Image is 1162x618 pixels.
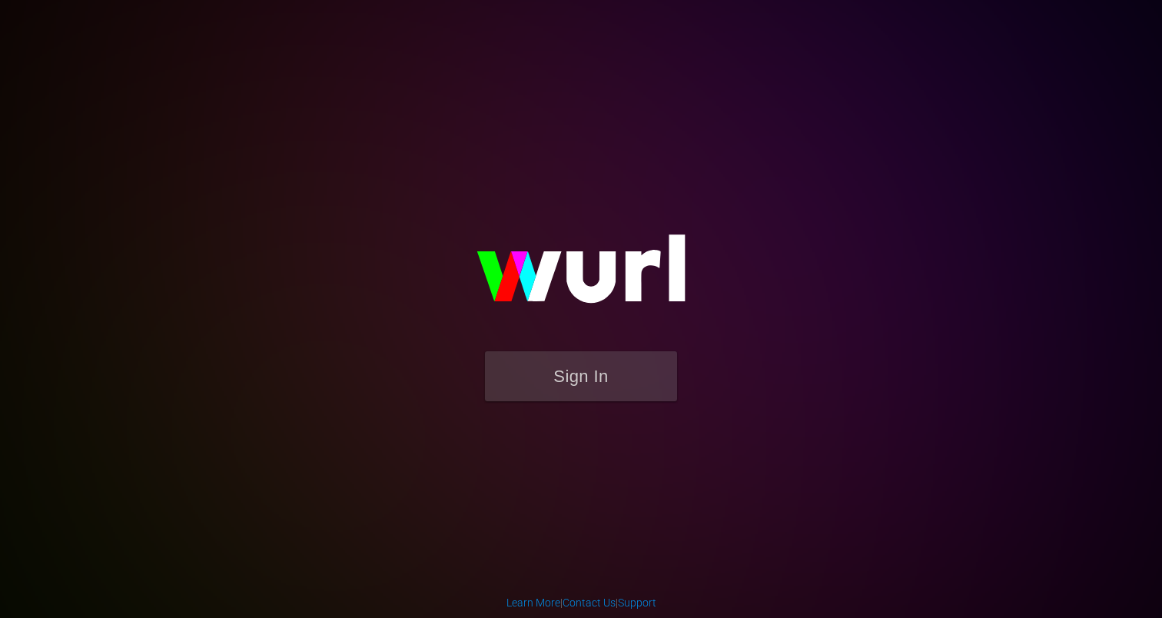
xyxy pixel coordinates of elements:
[506,595,656,610] div: | |
[618,596,656,609] a: Support
[485,351,677,401] button: Sign In
[563,596,616,609] a: Contact Us
[427,201,735,351] img: wurl-logo-on-black-223613ac3d8ba8fe6dc639794a292ebdb59501304c7dfd60c99c58986ef67473.svg
[506,596,560,609] a: Learn More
